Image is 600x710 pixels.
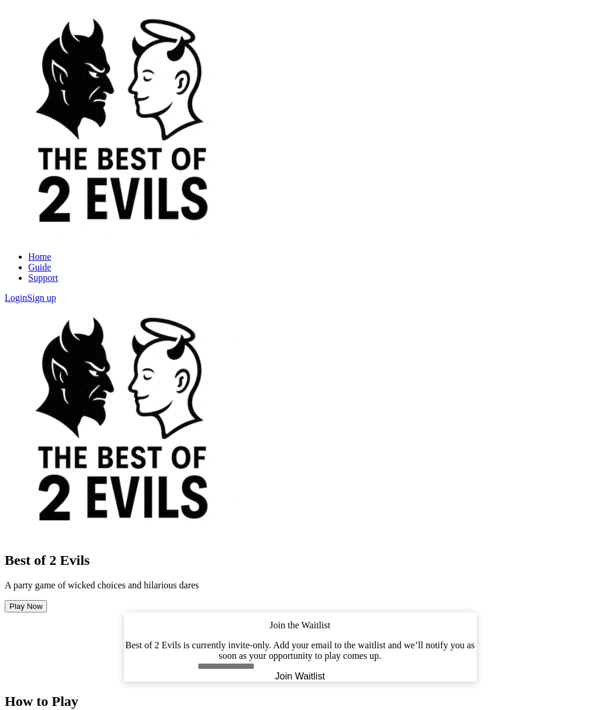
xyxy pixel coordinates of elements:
[28,252,51,262] a: Home
[242,671,359,682] button: Join Waitlist
[5,293,27,303] a: Login
[28,262,51,272] a: Guide
[5,552,595,568] h1: Best of 2 Evils
[5,5,240,240] img: best of 2 evils logo
[5,694,595,709] h2: How to Play
[270,620,330,631] h2: Join the Waitlist
[5,600,47,612] button: Play Now
[197,661,403,671] input: Waitlist Email Input
[124,640,477,661] p: Best of 2 Evils is currently invite-only. Add your email to the waitlist and we’ll notify you as ...
[28,273,58,283] a: Support
[27,293,56,303] a: Sign up
[5,580,595,591] p: A party game of wicked choices and hilarious dares
[5,303,240,538] img: Best of 2 Evils Logo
